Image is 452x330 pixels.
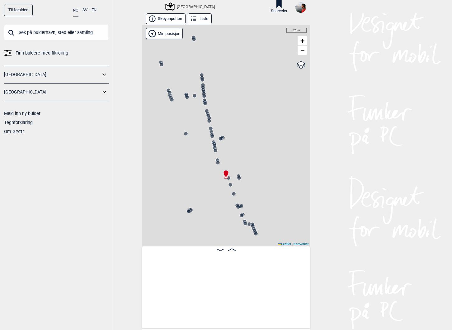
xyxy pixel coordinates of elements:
button: EN [92,4,97,16]
button: NO [73,4,78,17]
a: [GEOGRAPHIC_DATA] [4,88,101,97]
a: Meld inn ny bulder [4,111,40,116]
a: Zoom in [298,36,307,45]
span: + [300,37,304,45]
a: Zoom out [298,45,307,55]
a: [GEOGRAPHIC_DATA] [4,70,101,79]
a: Leaflet [278,242,291,246]
a: Om Gryttr [4,129,24,134]
button: Liste [188,13,212,24]
button: Skøyenputten [146,13,186,24]
a: Layers [295,58,307,72]
a: Til forsiden [4,4,33,16]
a: Finn buldere med filtrering [4,49,109,58]
div: 20 m [286,28,307,33]
span: Finn buldere med filtrering [16,49,68,58]
img: 96237517 3053624591380607 2383231920386342912 n [295,2,306,13]
span: | [292,242,293,246]
input: Søk på buldernavn, sted eller samling [4,24,109,41]
a: Kartverket [294,242,308,246]
a: Tegnforklaring [4,120,33,125]
span: − [300,46,304,54]
div: [GEOGRAPHIC_DATA] [166,3,215,10]
button: SV [82,4,87,16]
div: Vis min posisjon [146,28,183,39]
